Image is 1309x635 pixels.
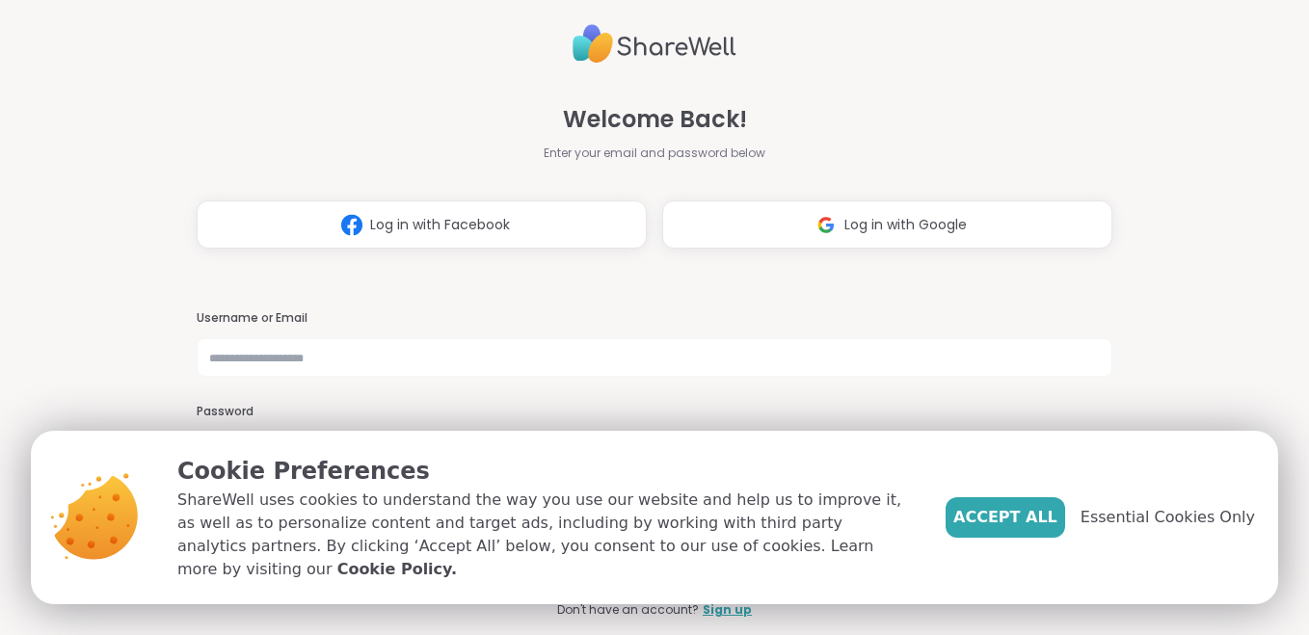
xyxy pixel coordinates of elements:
[563,102,747,137] span: Welcome Back!
[557,601,699,619] span: Don't have an account?
[177,489,915,581] p: ShareWell uses cookies to understand the way you use our website and help us to improve it, as we...
[1081,506,1255,529] span: Essential Cookies Only
[177,454,915,489] p: Cookie Preferences
[337,558,457,581] a: Cookie Policy.
[334,207,370,243] img: ShareWell Logomark
[197,310,1113,327] h3: Username or Email
[197,200,647,249] button: Log in with Facebook
[370,215,510,235] span: Log in with Facebook
[197,404,1113,420] h3: Password
[953,506,1057,529] span: Accept All
[662,200,1112,249] button: Log in with Google
[808,207,844,243] img: ShareWell Logomark
[844,215,967,235] span: Log in with Google
[946,497,1065,538] button: Accept All
[544,145,765,162] span: Enter your email and password below
[703,601,752,619] a: Sign up
[573,16,736,71] img: ShareWell Logo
